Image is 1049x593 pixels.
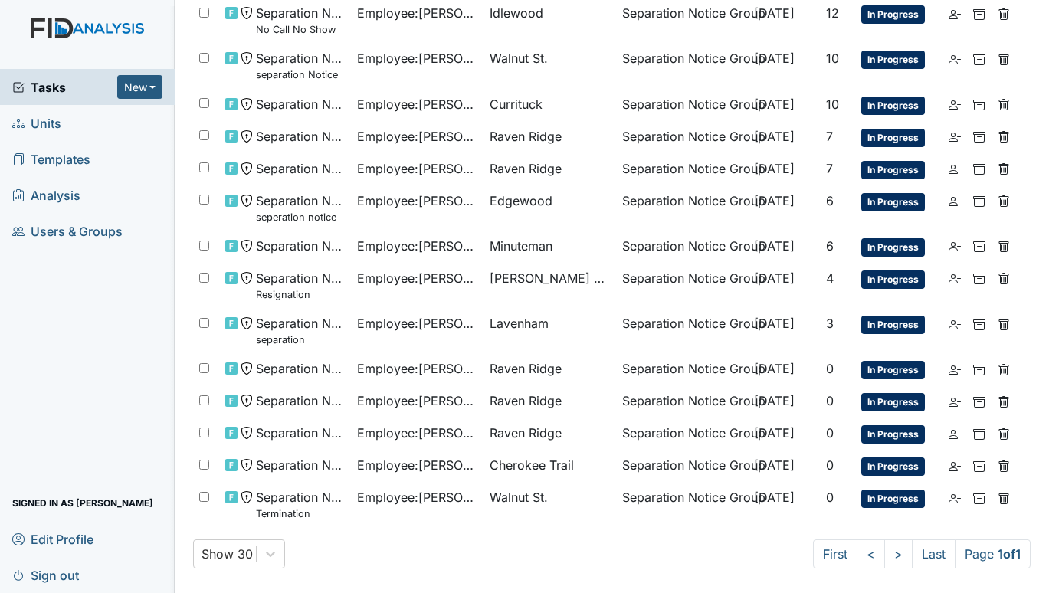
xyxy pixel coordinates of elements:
[490,127,562,146] span: Raven Ridge
[256,127,346,146] span: Separation Notice
[973,159,985,178] a: Archive
[490,359,562,378] span: Raven Ridge
[826,316,834,331] span: 3
[490,424,562,442] span: Raven Ridge
[754,97,795,112] span: [DATE]
[973,49,985,67] a: Archive
[616,450,749,482] td: Separation Notice Group
[884,539,913,568] a: >
[490,314,549,333] span: Lavenham
[256,159,346,178] span: Separation Notice
[754,193,795,208] span: [DATE]
[826,425,834,441] span: 0
[357,4,477,22] span: Employee : [PERSON_NAME]
[256,22,346,37] small: No Call No Show
[490,192,552,210] span: Edgewood
[973,488,985,506] a: Archive
[973,4,985,22] a: Archive
[357,424,477,442] span: Employee : [PERSON_NAME]
[998,4,1010,22] a: Delete
[826,270,834,286] span: 4
[861,161,925,179] span: In Progress
[754,457,795,473] span: [DATE]
[490,4,543,22] span: Idlewood
[973,392,985,410] a: Archive
[826,129,833,144] span: 7
[490,159,562,178] span: Raven Ridge
[357,159,477,178] span: Employee : [PERSON_NAME]
[357,269,477,287] span: Employee : [PERSON_NAME], [PERSON_NAME]
[12,78,117,97] span: Tasks
[616,153,749,185] td: Separation Notice Group
[973,359,985,378] a: Archive
[12,527,93,551] span: Edit Profile
[998,546,1021,562] strong: 1 of 1
[12,147,90,171] span: Templates
[12,491,153,515] span: Signed in as [PERSON_NAME]
[357,127,477,146] span: Employee : [PERSON_NAME]
[490,95,543,113] span: Currituck
[998,237,1010,255] a: Delete
[861,97,925,115] span: In Progress
[861,51,925,69] span: In Progress
[973,456,985,474] a: Archive
[813,539,857,568] a: First
[256,392,346,410] span: Separation Notice
[861,5,925,24] span: In Progress
[973,424,985,442] a: Archive
[826,161,833,176] span: 7
[357,192,477,210] span: Employee : [PERSON_NAME]
[973,127,985,146] a: Archive
[256,49,346,82] span: Separation Notice separation Notice
[998,456,1010,474] a: Delete
[998,392,1010,410] a: Delete
[616,43,749,88] td: Separation Notice Group
[12,219,123,243] span: Users & Groups
[998,424,1010,442] a: Delete
[826,5,839,21] span: 12
[256,456,346,474] span: Separation Notice
[861,490,925,508] span: In Progress
[256,4,346,37] span: Separation Notice No Call No Show
[490,269,610,287] span: [PERSON_NAME] Loop
[998,359,1010,378] a: Delete
[998,159,1010,178] a: Delete
[117,75,163,99] button: New
[754,129,795,144] span: [DATE]
[826,490,834,505] span: 0
[256,424,346,442] span: Separation Notice
[490,237,552,255] span: Minuteman
[256,210,346,224] small: seperation notice
[998,49,1010,67] a: Delete
[826,238,834,254] span: 6
[256,192,346,224] span: Separation Notice seperation notice
[202,545,253,563] div: Show 30
[754,5,795,21] span: [DATE]
[256,237,346,255] span: Separation Notice
[861,238,925,257] span: In Progress
[490,392,562,410] span: Raven Ridge
[861,129,925,147] span: In Progress
[861,425,925,444] span: In Progress
[357,95,477,113] span: Employee : [PERSON_NAME]
[357,359,477,378] span: Employee : [PERSON_NAME]
[826,457,834,473] span: 0
[12,563,79,587] span: Sign out
[754,361,795,376] span: [DATE]
[616,121,749,153] td: Separation Notice Group
[616,89,749,121] td: Separation Notice Group
[616,482,749,527] td: Separation Notice Group
[12,183,80,207] span: Analysis
[861,457,925,476] span: In Progress
[256,269,346,302] span: Separation Notice Resignation
[912,539,956,568] a: Last
[826,393,834,408] span: 0
[973,269,985,287] a: Archive
[616,385,749,418] td: Separation Notice Group
[256,67,346,82] small: separation Notice
[12,111,61,135] span: Units
[861,270,925,289] span: In Progress
[857,539,885,568] a: <
[826,51,839,66] span: 10
[998,127,1010,146] a: Delete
